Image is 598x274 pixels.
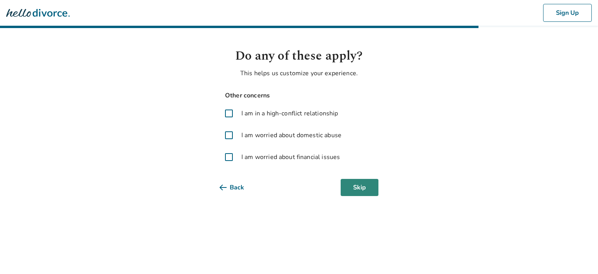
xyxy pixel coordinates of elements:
[241,109,338,118] span: I am in a high-conflict relationship
[220,47,378,65] h1: Do any of these apply?
[241,152,340,162] span: I am worried about financial issues
[241,131,341,140] span: I am worried about domestic abuse
[543,4,592,22] button: Sign Up
[559,237,598,274] iframe: Chat Widget
[220,90,378,101] span: Other concerns
[220,179,257,196] button: Back
[220,69,378,78] p: This helps us customize your experience.
[341,179,378,196] button: Skip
